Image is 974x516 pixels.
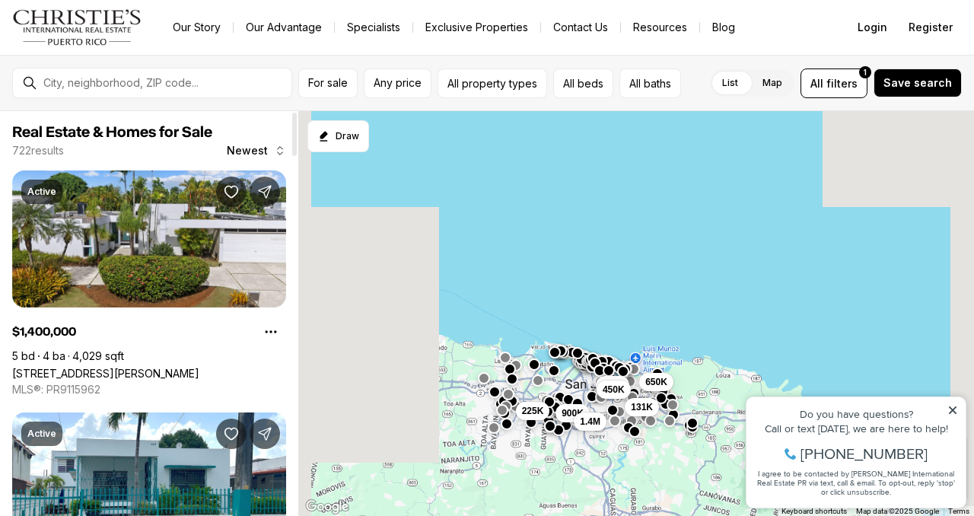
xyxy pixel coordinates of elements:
button: Share Property [250,419,280,449]
span: All [810,75,823,91]
a: 4 CALLE PETUNIA, SAN JUAN PR, 00927 [12,367,199,380]
button: Newest [218,135,295,166]
button: For sale [298,68,358,98]
span: 450K [603,383,625,395]
span: 650K [645,376,667,388]
button: All beds [553,68,613,98]
span: 1 [864,66,867,78]
button: Any price [364,68,431,98]
button: Save search [874,68,962,97]
button: All property types [438,68,547,98]
span: Real Estate & Homes for Sale [12,125,212,140]
span: 225K [522,405,544,417]
button: 900K [555,403,590,422]
span: 1.4M [580,416,600,428]
img: logo [12,9,142,46]
button: All baths [619,68,681,98]
a: Blog [700,17,747,38]
button: Save Property: 4 CALLE PETUNIA [216,177,247,207]
label: Map [750,69,794,97]
button: Contact Us [541,17,620,38]
span: filters [826,75,858,91]
span: 210K [602,378,624,390]
span: 900K [562,406,584,419]
button: 1.4M [574,412,606,431]
button: 450K [597,380,631,398]
a: Exclusive Properties [413,17,540,38]
label: List [710,69,750,97]
div: Call or text [DATE], we are here to help! [16,49,220,59]
p: Active [27,186,56,198]
span: I agree to be contacted by [PERSON_NAME] International Real Estate PR via text, call & email. To ... [19,94,217,123]
div: Do you have questions? [16,34,220,45]
a: Resources [621,17,699,38]
button: 210K [596,375,630,393]
a: Our Advantage [234,17,334,38]
button: Share Property [250,177,280,207]
a: Our Story [161,17,233,38]
button: 225K [516,402,550,420]
span: Any price [374,77,422,89]
button: Allfilters1 [801,68,867,98]
button: Property options [256,317,286,347]
span: Save search [883,77,952,89]
button: Register [899,12,962,43]
span: Register [909,21,953,33]
button: Login [848,12,896,43]
a: Specialists [335,17,412,38]
span: Login [858,21,887,33]
button: 131K [625,397,659,416]
button: Save Property: 423 Francisco Sein URB FLORAL PARK [216,419,247,449]
p: 722 results [12,145,64,157]
button: 650K [639,373,673,391]
button: Start drawing [307,120,369,152]
span: Newest [227,145,268,157]
p: Active [27,428,56,440]
span: 131K [631,400,653,412]
span: For sale [308,77,348,89]
span: [PHONE_NUMBER] [62,72,189,87]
